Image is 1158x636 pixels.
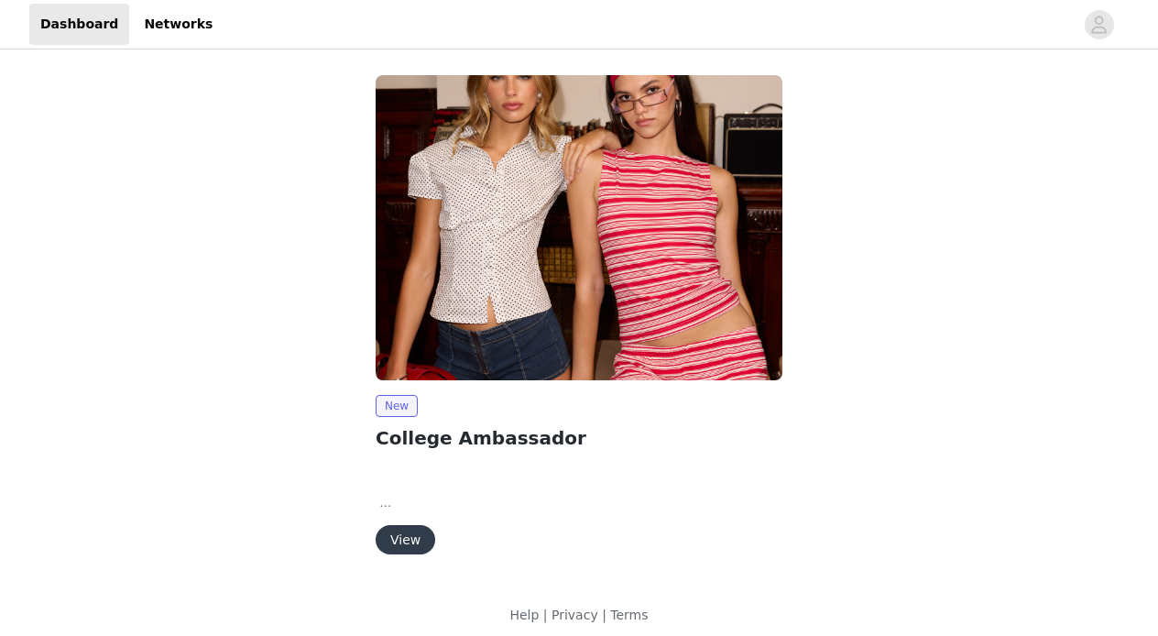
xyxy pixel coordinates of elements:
a: View [376,533,435,547]
span: | [543,608,548,622]
a: Privacy [552,608,598,622]
button: View [376,525,435,554]
a: Dashboard [29,4,129,45]
a: Terms [610,608,648,622]
span: New [376,395,418,417]
a: Help [509,608,539,622]
img: Edikted [376,75,782,380]
h2: College Ambassador [376,424,782,452]
div: avatar [1090,10,1108,39]
a: Networks [133,4,224,45]
span: | [602,608,606,622]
